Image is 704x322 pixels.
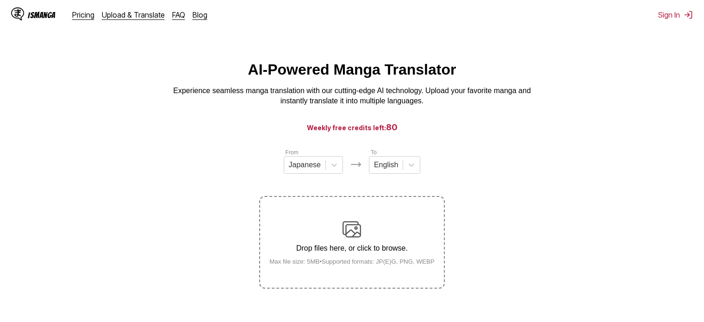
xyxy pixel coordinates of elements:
h1: AI-Powered Manga Translator [248,61,456,78]
a: FAQ [172,10,185,19]
a: Pricing [72,10,94,19]
img: IsManga Logo [11,7,24,20]
span: 80 [386,122,398,132]
label: To [371,149,377,156]
img: Sign out [684,10,693,19]
p: Experience seamless manga translation with our cutting-edge AI technology. Upload your favorite m... [167,86,537,107]
small: Max file size: 5MB • Supported formats: JP(E)G, PNG, WEBP [262,258,442,265]
a: Upload & Translate [102,10,165,19]
p: Drop files here, or click to browse. [262,244,442,253]
h3: Weekly free credits left: [22,121,682,133]
a: IsManga LogoIsManga [11,7,72,22]
img: Languages icon [350,159,361,170]
a: Blog [193,10,207,19]
label: From [286,149,299,156]
button: Sign In [658,10,693,19]
div: IsManga [28,11,56,19]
